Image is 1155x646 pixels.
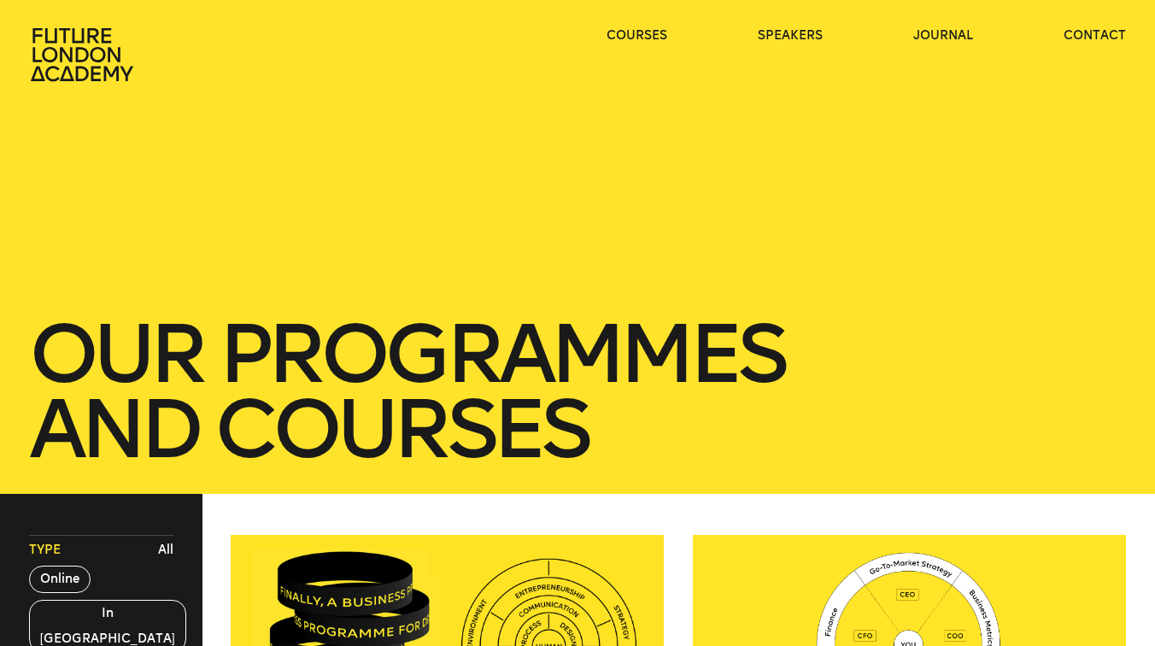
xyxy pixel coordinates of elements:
span: Type [29,542,61,559]
a: journal [913,27,973,44]
button: All [154,537,178,563]
a: speakers [758,27,823,44]
h1: our Programmes and courses [29,316,1126,467]
button: Online [29,566,91,593]
a: courses [607,27,667,44]
a: contact [1064,27,1126,44]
